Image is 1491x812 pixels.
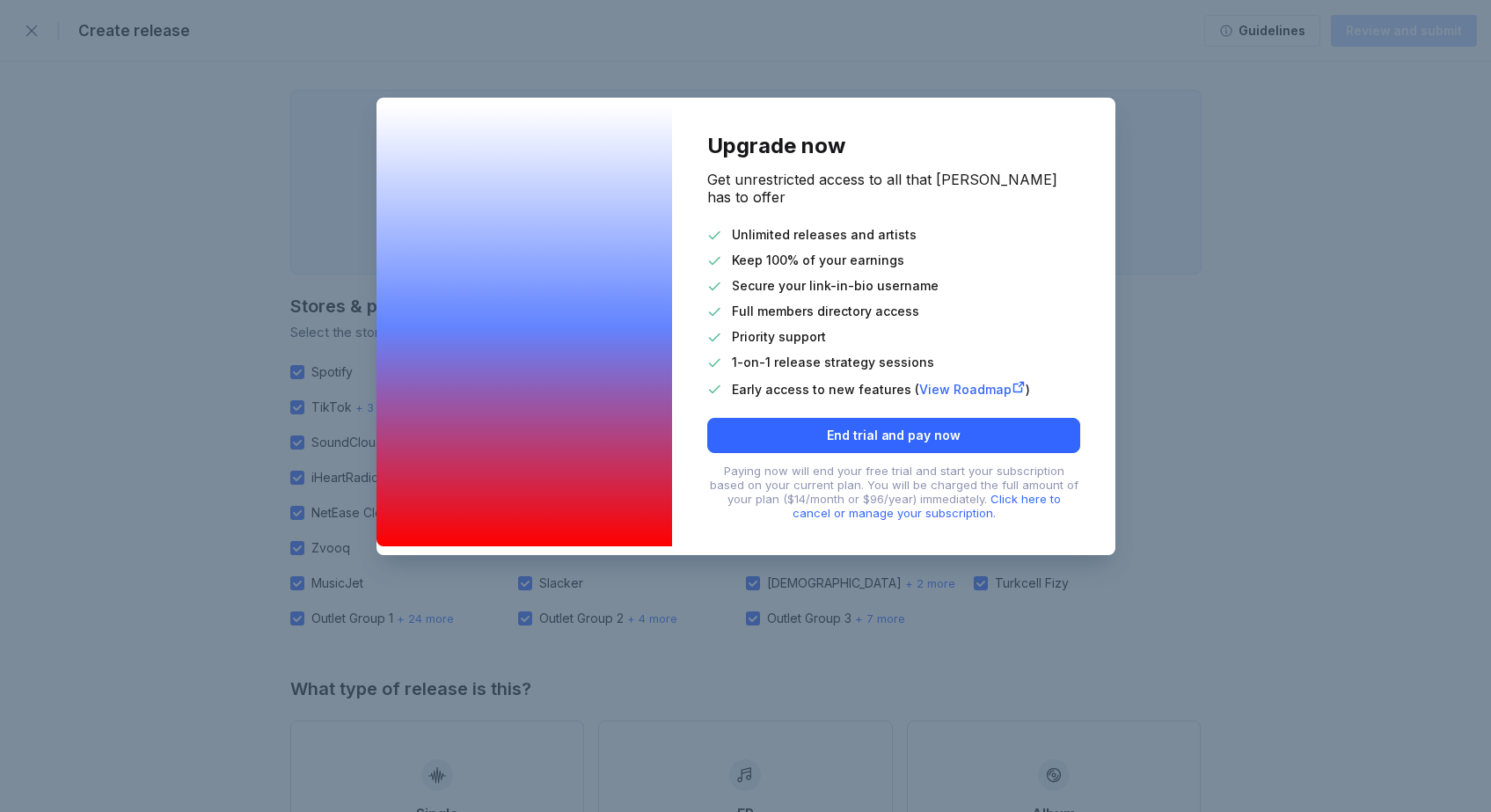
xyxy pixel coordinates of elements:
span: Click here to cancel or manage your subscription. [792,492,1060,520]
button: End trial and pay now [707,418,1080,453]
span: View Roadmap [919,382,1026,397]
div: Paying now will end your free trial and start your subscription based on your current plan. You w... [707,464,1080,520]
div: Unlimited releases and artists [721,227,917,242]
div: End trial and pay now [827,427,961,444]
div: Keep 100% of your earnings [721,252,904,267]
div: 1-on-1 release strategy sessions [721,355,934,369]
div: Secure your link-in-bio username [721,278,939,293]
div: Full members directory access [721,304,919,318]
div: Upgrade now [707,133,1080,158]
div: Priority support [721,329,826,344]
div: Early access to new features ( ) [721,380,1030,397]
div: Get unrestricted access to all that [PERSON_NAME] has to offer [707,171,1080,206]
